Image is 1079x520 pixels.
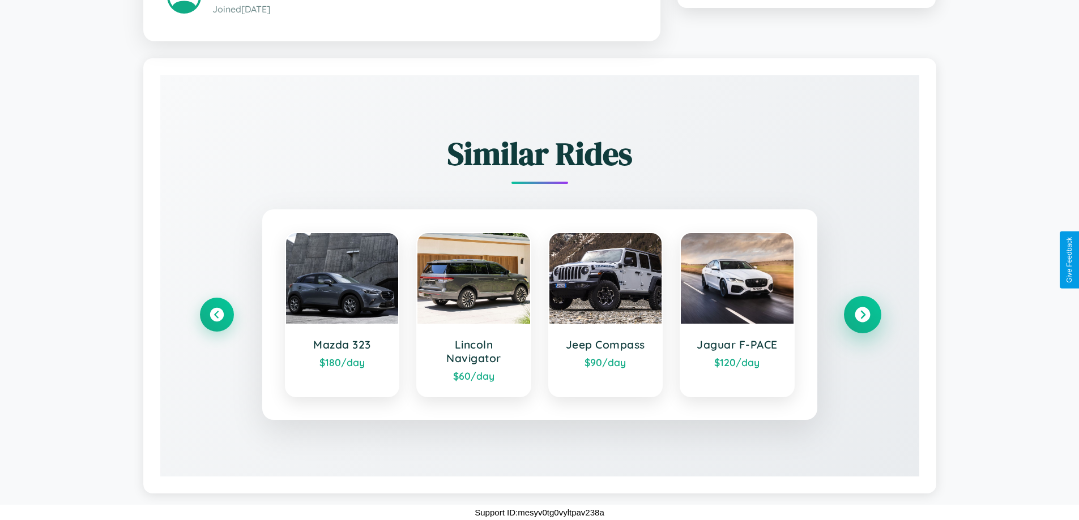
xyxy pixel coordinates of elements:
div: $ 120 /day [692,356,782,368]
h3: Jaguar F-PACE [692,338,782,351]
h3: Mazda 323 [297,338,387,351]
a: Mazda 323$180/day [285,232,400,397]
h3: Jeep Compass [561,338,651,351]
h2: Similar Rides [200,132,880,175]
a: Jaguar F-PACE$120/day [680,232,795,397]
p: Support ID: mesyv0tg0vyltpav238a [475,505,604,520]
div: $ 60 /day [429,369,519,382]
div: $ 180 /day [297,356,387,368]
a: Jeep Compass$90/day [548,232,663,397]
h3: Lincoln Navigator [429,338,519,365]
div: $ 90 /day [561,356,651,368]
p: Joined [DATE] [212,1,637,18]
a: Lincoln Navigator$60/day [416,232,531,397]
div: Give Feedback [1065,237,1073,283]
